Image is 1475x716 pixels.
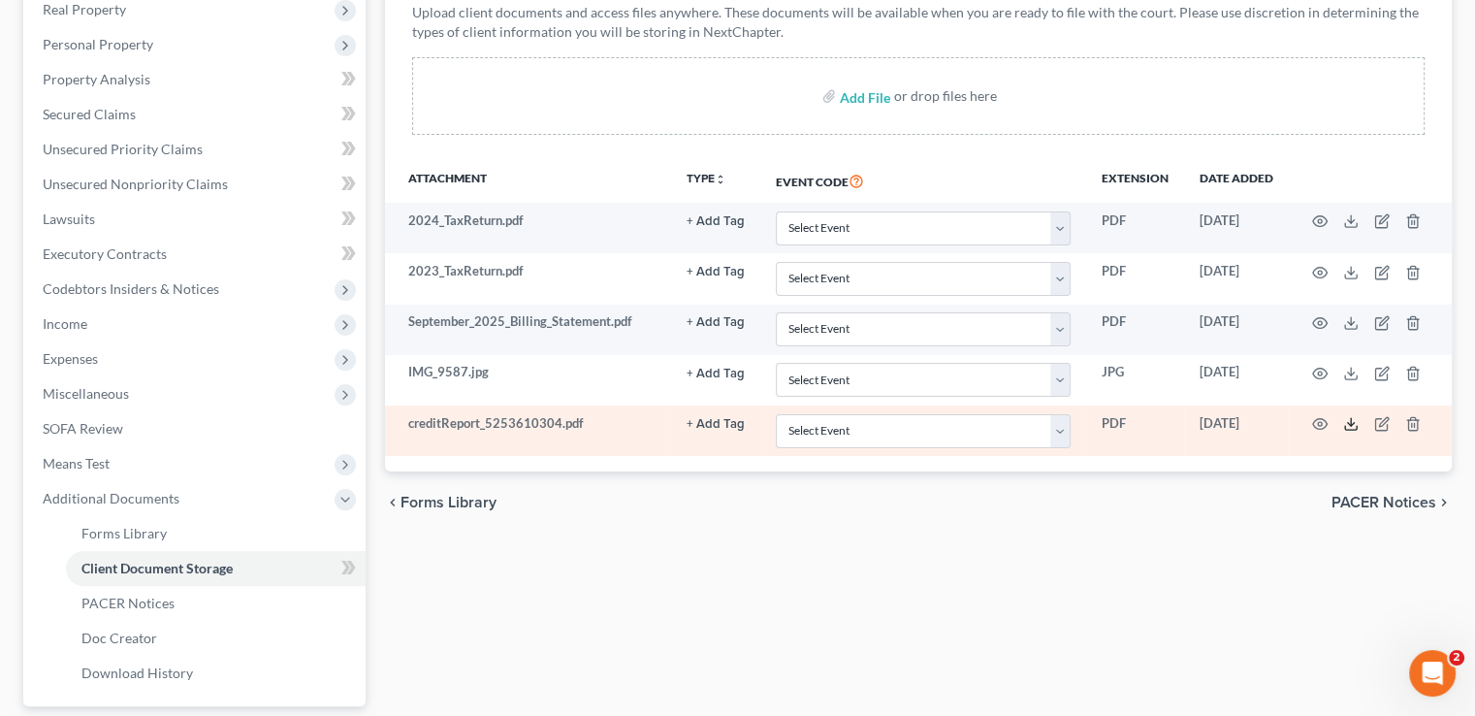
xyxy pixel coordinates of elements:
[43,106,136,122] span: Secured Claims
[385,406,671,456] td: creditReport_5253610304.pdf
[715,174,726,185] i: unfold_more
[687,312,745,331] a: + Add Tag
[687,418,745,431] button: + Add Tag
[27,97,366,132] a: Secured Claims
[43,36,153,52] span: Personal Property
[1184,406,1289,456] td: [DATE]
[1409,650,1456,697] iframe: Intercom live chat
[687,215,745,228] button: + Add Tag
[687,266,745,278] button: + Add Tag
[43,350,98,367] span: Expenses
[27,167,366,202] a: Unsecured Nonpriority Claims
[43,315,87,332] span: Income
[43,455,110,472] span: Means Test
[43,176,228,192] span: Unsecured Nonpriority Claims
[401,495,497,510] span: Forms Library
[385,355,671,406] td: IMG_9587.jpg
[687,262,745,280] a: + Add Tag
[27,62,366,97] a: Property Analysis
[43,141,203,157] span: Unsecured Priority Claims
[687,212,745,230] a: + Add Tag
[66,586,366,621] a: PACER Notices
[43,211,95,227] span: Lawsuits
[1184,355,1289,406] td: [DATE]
[385,158,671,203] th: Attachment
[66,516,366,551] a: Forms Library
[385,203,671,253] td: 2024_TaxReturn.pdf
[81,560,233,576] span: Client Document Storage
[43,1,126,17] span: Real Property
[1184,253,1289,304] td: [DATE]
[43,385,129,402] span: Miscellaneous
[43,420,123,437] span: SOFA Review
[66,656,366,691] a: Download History
[27,411,366,446] a: SOFA Review
[81,525,167,541] span: Forms Library
[1184,203,1289,253] td: [DATE]
[687,368,745,380] button: + Add Tag
[687,363,745,381] a: + Add Tag
[412,3,1425,42] p: Upload client documents and access files anywhere. These documents will be available when you are...
[1086,355,1184,406] td: JPG
[385,495,497,510] button: chevron_left Forms Library
[687,316,745,329] button: + Add Tag
[1086,158,1184,203] th: Extension
[1086,203,1184,253] td: PDF
[1086,406,1184,456] td: PDF
[1331,495,1452,510] button: PACER Notices chevron_right
[760,158,1086,203] th: Event Code
[1449,650,1464,666] span: 2
[1184,158,1289,203] th: Date added
[27,132,366,167] a: Unsecured Priority Claims
[81,595,175,611] span: PACER Notices
[385,305,671,355] td: September_2025_Billing_Statement.pdf
[43,490,179,506] span: Additional Documents
[81,665,193,681] span: Download History
[43,245,167,262] span: Executory Contracts
[894,86,997,106] div: or drop files here
[43,280,219,297] span: Codebtors Insiders & Notices
[1331,495,1436,510] span: PACER Notices
[66,551,366,586] a: Client Document Storage
[687,414,745,433] a: + Add Tag
[1086,253,1184,304] td: PDF
[1436,495,1452,510] i: chevron_right
[1086,305,1184,355] td: PDF
[27,202,366,237] a: Lawsuits
[43,71,150,87] span: Property Analysis
[385,495,401,510] i: chevron_left
[81,630,157,646] span: Doc Creator
[27,237,366,272] a: Executory Contracts
[385,253,671,304] td: 2023_TaxReturn.pdf
[1184,305,1289,355] td: [DATE]
[66,621,366,656] a: Doc Creator
[687,173,726,185] button: TYPEunfold_more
